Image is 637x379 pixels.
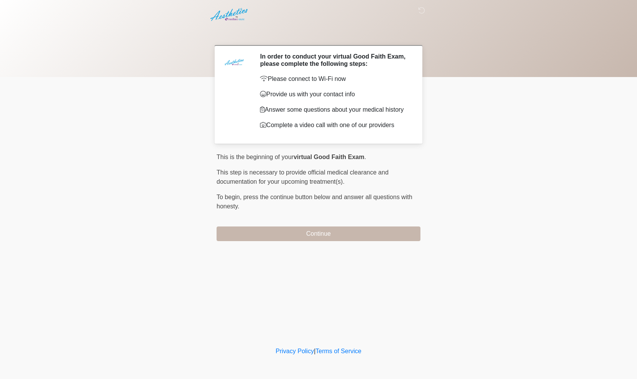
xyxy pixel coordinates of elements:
[217,226,420,241] button: Continue
[260,105,409,114] p: Answer some questions about your medical history
[260,74,409,84] p: Please connect to Wi-Fi now
[276,348,314,354] a: Privacy Policy
[260,90,409,99] p: Provide us with your contact info
[211,28,426,42] h1: ‎ ‎ ‎
[314,348,315,354] a: |
[217,194,243,200] span: To begin,
[260,121,409,130] p: Complete a video call with one of our providers
[217,194,412,210] span: press the continue button below and answer all questions with honesty.
[217,154,293,160] span: This is the beginning of your
[293,154,364,160] strong: virtual Good Faith Exam
[222,53,245,76] img: Agent Avatar
[217,169,389,185] span: This step is necessary to provide official medical clearance and documentation for your upcoming ...
[364,154,366,160] span: .
[209,6,251,23] img: Aesthetics by Emediate Cure Logo
[260,53,409,67] h2: In order to conduct your virtual Good Faith Exam, please complete the following steps:
[315,348,361,354] a: Terms of Service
